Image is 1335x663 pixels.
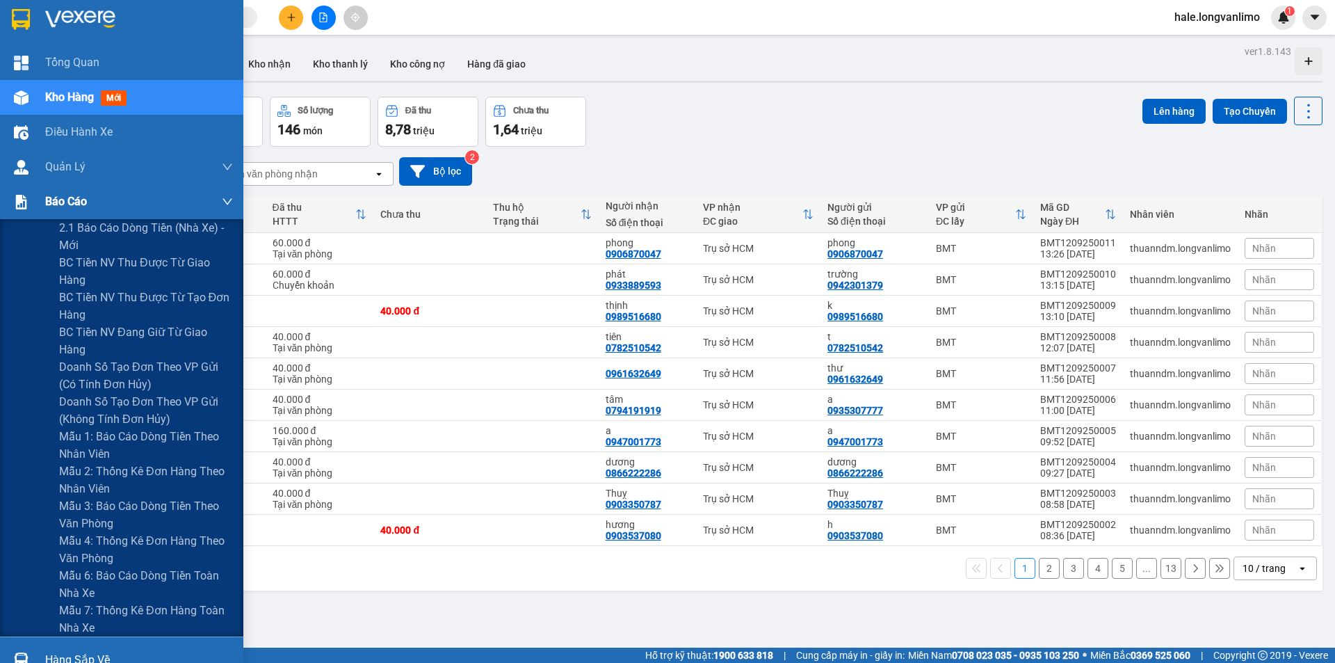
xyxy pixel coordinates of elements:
[59,289,233,323] span: BC Tiền NV thu được từ tạo đơn hàng
[222,167,318,181] div: Chọn văn phòng nhận
[45,54,99,71] span: Tổng Quan
[273,405,367,416] div: Tại văn phòng
[606,248,661,259] div: 0906870047
[827,248,883,259] div: 0906870047
[908,648,1079,663] span: Miền Nam
[1130,525,1231,536] div: thuanndm.longvanlimo
[606,269,689,280] div: phát
[827,311,883,322] div: 0989516680
[493,216,581,227] div: Trạng thái
[936,216,1015,227] div: ĐC lấy
[456,47,537,81] button: Hàng đã giao
[14,160,29,175] img: warehouse-icon
[273,456,367,468] div: 40.000 đ
[273,342,367,353] div: Tại văn phòng
[1040,456,1116,468] div: BMT1209250004
[303,125,323,136] span: món
[1040,374,1116,385] div: 11:56 [DATE]
[1252,274,1276,285] span: Nhãn
[59,463,233,497] span: Mẫu 2: Thống kê đơn hàng theo nhân viên
[936,202,1015,213] div: VP gửi
[703,462,814,473] div: Trụ sở HCM
[1040,331,1116,342] div: BMT1209250008
[1040,300,1116,311] div: BMT1209250009
[350,13,360,22] span: aim
[373,168,385,179] svg: open
[703,216,802,227] div: ĐC giao
[1040,488,1116,499] div: BMT1209250003
[273,280,367,291] div: Chuyển khoản
[1130,368,1231,379] div: thuanndm.longvanlimo
[1130,337,1231,348] div: thuanndm.longvanlimo
[606,237,689,248] div: phong
[1130,493,1231,504] div: thuanndm.longvanlimo
[936,493,1026,504] div: BMT
[59,323,233,358] span: BC Tiền NV đang giữ từ giao hàng
[1258,650,1268,660] span: copyright
[405,106,431,115] div: Đã thu
[59,358,233,393] span: Doanh số tạo đơn theo VP gửi (có tính đơn hủy)
[1213,99,1287,124] button: Tạo Chuyến
[827,499,883,510] div: 0903350787
[273,248,367,259] div: Tại văn phòng
[1309,11,1321,24] span: caret-down
[1130,274,1231,285] div: thuanndm.longvanlimo
[413,125,435,136] span: triệu
[1302,6,1327,30] button: caret-down
[273,237,367,248] div: 60.000 đ
[298,106,333,115] div: Số lượng
[796,648,905,663] span: Cung cấp máy in - giấy in:
[1287,6,1292,16] span: 1
[1083,653,1087,658] span: ⚪️
[1112,558,1133,579] button: 5
[703,525,814,536] div: Trụ sở HCM
[270,97,371,147] button: Số lượng146món
[1040,425,1116,436] div: BMT1209250005
[1033,196,1123,233] th: Toggle SortBy
[1040,248,1116,259] div: 13:26 [DATE]
[380,525,479,536] div: 40.000 đ
[59,497,233,532] span: Mẫu 3: Báo cáo dòng tiền theo văn phòng
[606,499,661,510] div: 0903350787
[45,158,86,175] span: Quản Lý
[1252,243,1276,254] span: Nhãn
[59,219,233,254] span: 2.1 Báo cáo dòng tiền (nhà xe) - mới
[14,195,29,209] img: solution-icon
[277,121,300,138] span: 146
[311,6,336,30] button: file-add
[827,331,922,342] div: t
[273,425,367,436] div: 160.000 đ
[827,362,922,374] div: thư
[273,374,367,385] div: Tại văn phòng
[273,436,367,447] div: Tại văn phòng
[1277,11,1290,24] img: icon-new-feature
[827,456,922,468] div: dương
[59,532,233,567] span: Mẫu 4: Thống kê đơn hàng theo văn phòng
[827,300,922,311] div: k
[14,56,29,70] img: dashboard-icon
[273,216,356,227] div: HTTT
[606,436,661,447] div: 0947001773
[513,106,549,115] div: Chưa thu
[1130,305,1231,317] div: thuanndm.longvanlimo
[703,399,814,410] div: Trụ sở HCM
[1040,468,1116,479] div: 09:27 [DATE]
[273,394,367,405] div: 40.000 đ
[703,202,802,213] div: VP nhận
[1040,237,1116,248] div: BMT1209250011
[827,394,922,405] div: a
[1160,558,1181,579] button: 13
[952,650,1079,661] strong: 0708 023 035 - 0935 103 250
[606,456,689,468] div: dương
[273,269,367,280] div: 60.000 đ
[1040,216,1105,227] div: Ngày ĐH
[302,47,379,81] button: Kho thanh lý
[606,488,689,499] div: Thuỵ
[59,254,233,289] span: BC Tiền NV thu được từ giao hàng
[380,305,479,317] div: 40.000 đ
[827,468,883,479] div: 0866222286
[101,90,127,106] span: mới
[1285,6,1295,16] sup: 1
[1130,243,1231,254] div: thuanndm.longvanlimo
[222,196,233,207] span: down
